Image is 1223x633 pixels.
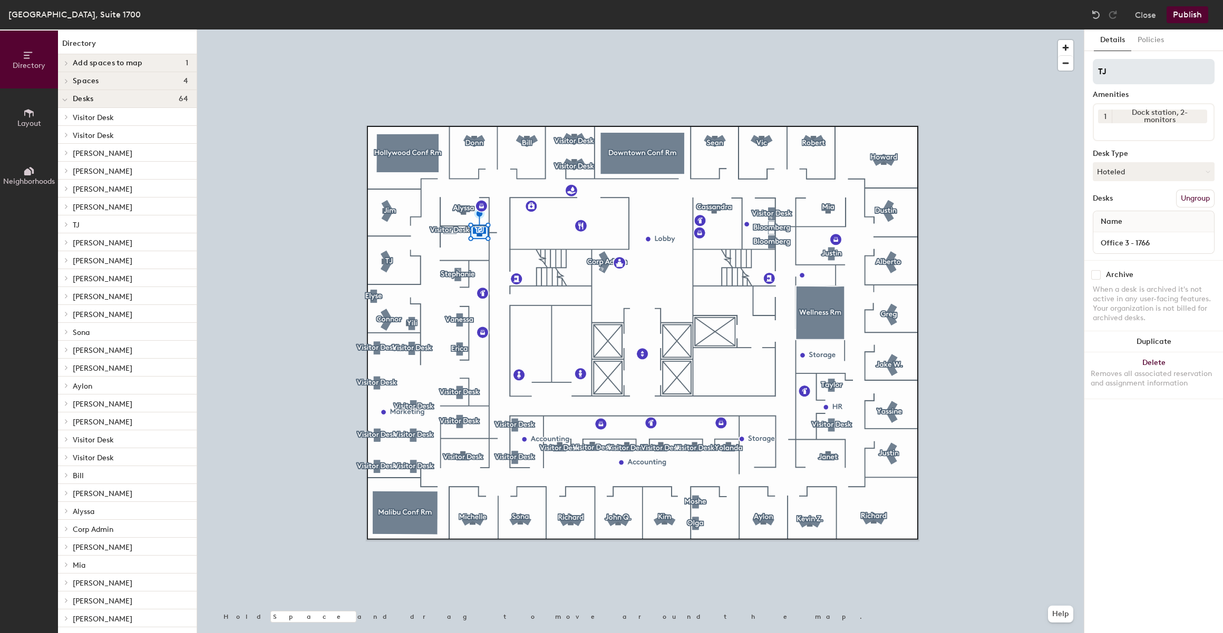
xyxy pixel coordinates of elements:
img: Redo [1108,9,1118,20]
span: Bill [73,471,84,480]
span: [PERSON_NAME] [73,579,132,588]
span: TJ [73,221,80,230]
span: Mia [73,561,85,570]
span: [PERSON_NAME] [73,597,132,606]
span: Alyssa [73,507,94,516]
div: When a desk is archived it's not active in any user-facing features. Your organization is not bil... [1093,285,1215,323]
span: [PERSON_NAME] [73,615,132,624]
button: Help [1048,606,1073,622]
span: Desks [73,95,93,103]
span: Visitor Desk [73,453,114,462]
button: Publish [1167,6,1208,23]
span: [PERSON_NAME] [73,239,132,248]
h1: Directory [58,38,197,54]
div: Archive [1106,271,1133,279]
span: Sona [73,328,90,337]
span: 1 [186,59,188,67]
span: [PERSON_NAME] [73,400,132,409]
span: [PERSON_NAME] [73,346,132,355]
div: Removes all associated reservation and assignment information [1091,369,1217,388]
div: Desk Type [1093,150,1215,158]
span: [PERSON_NAME] [73,489,132,498]
span: Add spaces to map [73,59,143,67]
button: Hoteled [1093,162,1215,181]
span: [PERSON_NAME] [73,418,132,427]
span: [PERSON_NAME] [73,203,132,212]
span: Visitor Desk [73,131,114,140]
span: 1 [1104,111,1106,122]
span: Corp Admin [73,525,113,534]
button: Duplicate [1084,331,1223,352]
input: Unnamed desk [1095,235,1212,250]
span: Aylon [73,382,92,391]
span: Spaces [73,77,99,85]
button: DeleteRemoves all associated reservation and assignment information [1084,352,1223,399]
div: [GEOGRAPHIC_DATA], Suite 1700 [8,8,141,21]
span: 4 [183,77,188,85]
span: Name [1095,212,1128,231]
span: [PERSON_NAME] [73,185,132,194]
span: [PERSON_NAME] [73,274,132,283]
div: Desks [1093,194,1113,203]
span: Neighborhoods [3,177,55,186]
span: 64 [179,95,188,103]
span: [PERSON_NAME] [73,256,132,265]
img: Undo [1091,9,1101,20]
button: 1 [1098,110,1112,123]
span: [PERSON_NAME] [73,292,132,301]
span: Visitor Desk [73,436,114,444]
span: [PERSON_NAME] [73,167,132,176]
button: Close [1135,6,1156,23]
button: Details [1094,29,1131,51]
div: Dock station, 2-monitors [1112,110,1207,123]
div: Amenities [1093,91,1215,99]
span: [PERSON_NAME] [73,149,132,158]
span: [PERSON_NAME] [73,543,132,552]
button: Policies [1131,29,1170,51]
span: Visitor Desk [73,113,114,122]
span: [PERSON_NAME] [73,310,132,319]
span: Layout [17,119,41,128]
span: Directory [13,61,45,70]
button: Ungroup [1176,190,1215,207]
span: [PERSON_NAME] [73,364,132,373]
